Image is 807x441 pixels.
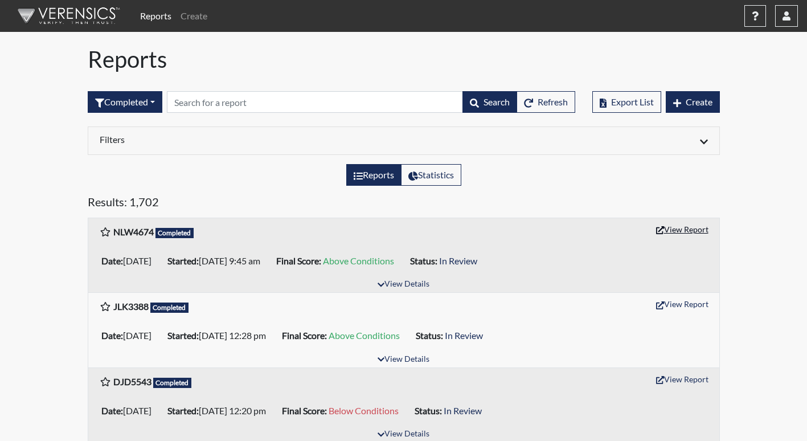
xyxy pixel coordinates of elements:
[372,352,435,367] button: View Details
[410,255,437,266] b: Status:
[686,96,712,107] span: Create
[91,134,716,148] div: Click to expand/collapse filters
[329,405,399,416] span: Below Conditions
[167,255,199,266] b: Started:
[445,330,483,341] span: In Review
[97,402,163,420] li: [DATE]
[101,405,123,416] b: Date:
[155,228,194,238] span: Completed
[484,96,510,107] span: Search
[153,378,192,388] span: Completed
[150,303,189,313] span: Completed
[167,330,199,341] b: Started:
[666,91,720,113] button: Create
[88,195,720,213] h5: Results: 1,702
[97,252,163,270] li: [DATE]
[329,330,400,341] span: Above Conditions
[167,405,199,416] b: Started:
[462,91,517,113] button: Search
[372,277,435,292] button: View Details
[592,91,661,113] button: Export List
[276,255,321,266] b: Final Score:
[101,255,123,266] b: Date:
[415,405,442,416] b: Status:
[88,91,162,113] div: Filter by interview status
[346,164,402,186] label: View the list of reports
[651,295,714,313] button: View Report
[88,91,162,113] button: Completed
[282,330,327,341] b: Final Score:
[176,5,212,27] a: Create
[611,96,654,107] span: Export List
[100,134,395,145] h6: Filters
[323,255,394,266] span: Above Conditions
[167,91,463,113] input: Search by Registration ID, Interview Number, or Investigation Name.
[113,376,151,387] b: DJD5543
[163,402,277,420] li: [DATE] 12:20 pm
[439,255,477,266] span: In Review
[416,330,443,341] b: Status:
[651,370,714,388] button: View Report
[101,330,123,341] b: Date:
[651,220,714,238] button: View Report
[444,405,482,416] span: In Review
[136,5,176,27] a: Reports
[113,301,149,312] b: JLK3388
[517,91,575,113] button: Refresh
[282,405,327,416] b: Final Score:
[163,252,272,270] li: [DATE] 9:45 am
[163,326,277,345] li: [DATE] 12:28 pm
[401,164,461,186] label: View statistics about completed interviews
[88,46,720,73] h1: Reports
[97,326,163,345] li: [DATE]
[538,96,568,107] span: Refresh
[113,226,154,237] b: NLW4674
